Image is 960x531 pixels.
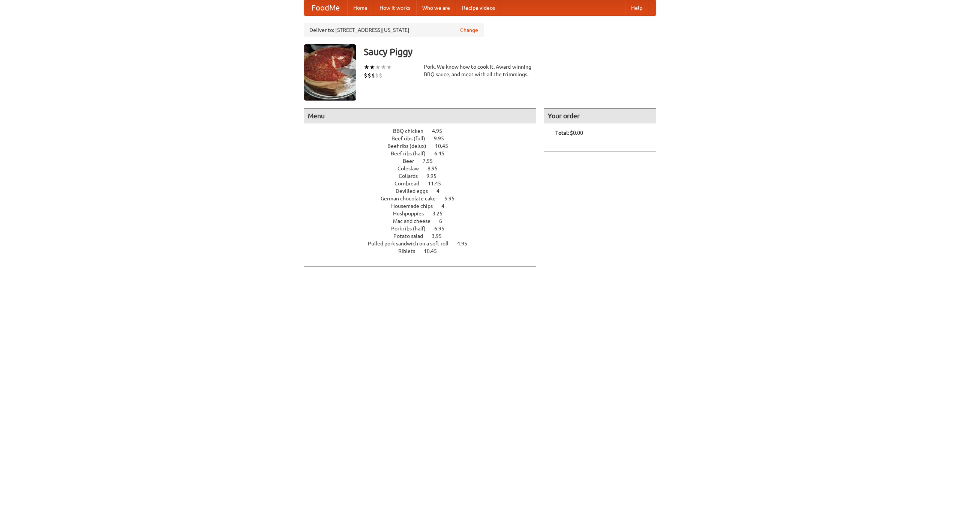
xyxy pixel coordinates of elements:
li: $ [375,71,379,80]
li: ★ [364,63,369,71]
a: FoodMe [304,0,347,15]
li: ★ [369,63,375,71]
span: 6.95 [434,226,452,232]
h3: Saucy Piggy [364,44,656,59]
div: Deliver to: [STREET_ADDRESS][US_STATE] [304,23,484,37]
a: Pork ribs (half) 6.95 [391,226,458,232]
span: Beef ribs (full) [391,135,433,141]
span: 3.25 [432,211,450,217]
span: Devilled eggs [396,188,435,194]
span: 4 [436,188,447,194]
a: Cornbread 11.45 [394,181,455,187]
span: Coleslaw [397,165,426,171]
li: $ [379,71,382,80]
a: Home [347,0,373,15]
a: Who we are [416,0,456,15]
li: ★ [375,63,381,71]
a: Housemade chips 4 [391,203,458,209]
li: ★ [386,63,392,71]
h4: Your order [544,108,656,123]
span: German chocolate cake [381,196,443,202]
h4: Menu [304,108,536,123]
a: Beef ribs (full) 9.95 [391,135,458,141]
span: Housemade chips [391,203,440,209]
span: Hushpuppies [393,211,431,217]
span: Pork ribs (half) [391,226,433,232]
b: Total: $0.00 [555,130,583,136]
a: Hushpuppies 3.25 [393,211,456,217]
a: Coleslaw 8.95 [397,165,451,171]
span: Beer [403,158,421,164]
span: 4.95 [432,128,450,134]
span: Potato salad [393,233,430,239]
span: Beef ribs (delux) [387,143,434,149]
img: angular.jpg [304,44,356,101]
a: Beer 7.55 [403,158,447,164]
span: 8.95 [427,165,445,171]
a: Mac and cheese 6 [393,218,456,224]
a: German chocolate cake 5.95 [381,196,468,202]
a: Change [460,26,478,34]
span: 4 [441,203,452,209]
span: Pulled pork sandwich on a soft roll [368,241,456,247]
div: Pork. We know how to cook it. Award-winning BBQ sauce, and meat with all the trimmings. [424,63,536,78]
span: Mac and cheese [393,218,438,224]
span: Cornbread [394,181,427,187]
a: Potato salad 3.95 [393,233,456,239]
span: 6 [439,218,450,224]
a: Recipe videos [456,0,501,15]
span: Riblets [398,248,423,254]
a: Collards 9.95 [399,173,450,179]
span: 10.45 [435,143,456,149]
span: 11.45 [428,181,448,187]
li: $ [367,71,371,80]
a: Beef ribs (delux) 10.45 [387,143,462,149]
span: 9.95 [426,173,444,179]
li: $ [364,71,367,80]
a: How it works [373,0,416,15]
span: 10.45 [424,248,444,254]
span: 9.95 [434,135,451,141]
a: Beef ribs (half) 6.45 [391,150,458,156]
li: $ [371,71,375,80]
a: Help [625,0,648,15]
span: Beef ribs (half) [391,150,433,156]
a: Devilled eggs 4 [396,188,453,194]
span: 4.95 [457,241,475,247]
span: Collards [399,173,425,179]
li: ★ [381,63,386,71]
span: 5.95 [444,196,462,202]
a: Pulled pork sandwich on a soft roll 4.95 [368,241,481,247]
a: BBQ chicken 4.95 [393,128,456,134]
span: 3.95 [432,233,449,239]
span: 7.55 [423,158,440,164]
a: Riblets 10.45 [398,248,451,254]
span: BBQ chicken [393,128,431,134]
span: 6.45 [434,150,452,156]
